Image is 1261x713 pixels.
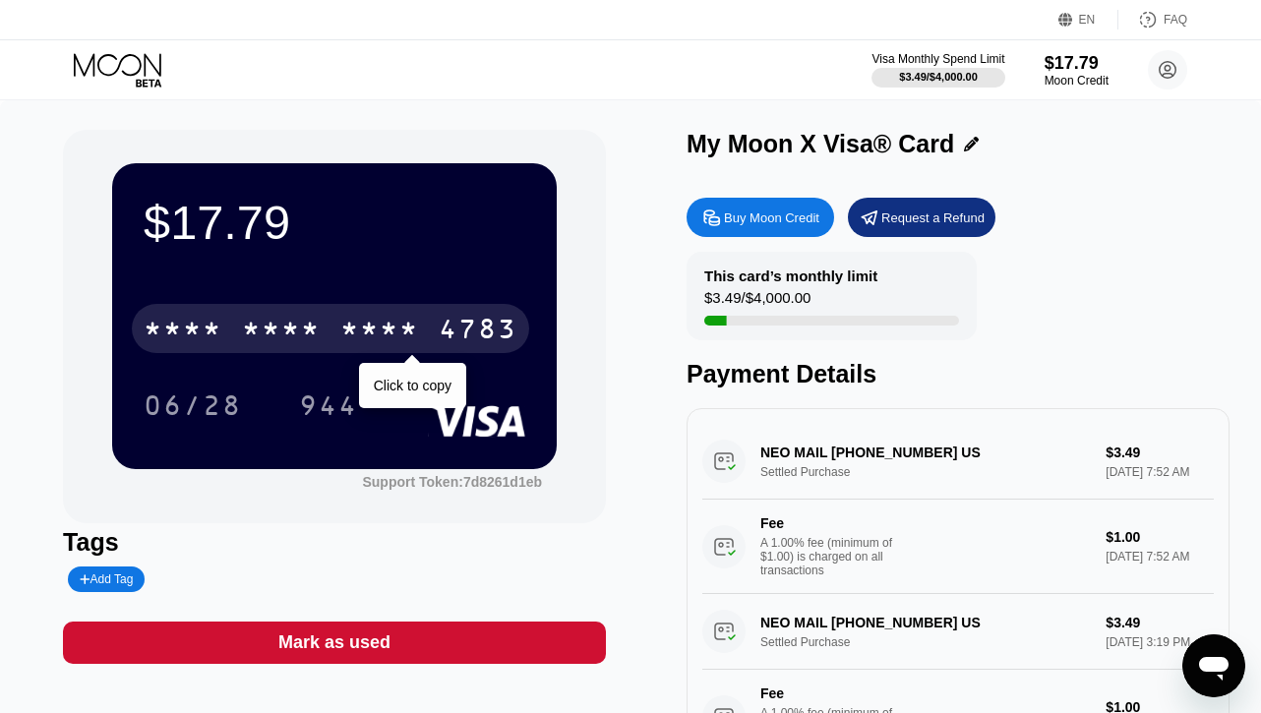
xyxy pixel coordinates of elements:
[278,631,390,654] div: Mark as used
[1058,10,1118,30] div: EN
[129,381,257,430] div: 06/28
[68,566,145,592] div: Add Tag
[1079,13,1096,27] div: EN
[362,474,542,490] div: Support Token: 7d8261d1eb
[1045,74,1109,88] div: Moon Credit
[284,381,373,430] div: 944
[881,209,985,226] div: Request a Refund
[871,52,1004,66] div: Visa Monthly Spend Limit
[760,685,898,701] div: Fee
[760,515,898,531] div: Fee
[687,198,834,237] div: Buy Moon Credit
[63,622,606,664] div: Mark as used
[362,474,542,490] div: Support Token:7d8261d1eb
[899,71,978,83] div: $3.49 / $4,000.00
[848,198,995,237] div: Request a Refund
[374,378,451,393] div: Click to copy
[724,209,819,226] div: Buy Moon Credit
[80,572,133,586] div: Add Tag
[1045,53,1109,74] div: $17.79
[871,52,1004,88] div: Visa Monthly Spend Limit$3.49/$4,000.00
[299,392,358,424] div: 944
[687,360,1230,388] div: Payment Details
[144,195,525,250] div: $17.79
[1106,529,1214,545] div: $1.00
[1045,53,1109,88] div: $17.79Moon Credit
[702,500,1214,594] div: FeeA 1.00% fee (minimum of $1.00) is charged on all transactions$1.00[DATE] 7:52 AM
[687,130,954,158] div: My Moon X Visa® Card
[760,536,908,577] div: A 1.00% fee (minimum of $1.00) is charged on all transactions
[704,289,811,316] div: $3.49 / $4,000.00
[1182,634,1245,697] iframe: Button to launch messaging window
[63,528,606,557] div: Tags
[1164,13,1187,27] div: FAQ
[1118,10,1187,30] div: FAQ
[704,267,877,284] div: This card’s monthly limit
[144,392,242,424] div: 06/28
[439,316,517,347] div: 4783
[1106,550,1214,564] div: [DATE] 7:52 AM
